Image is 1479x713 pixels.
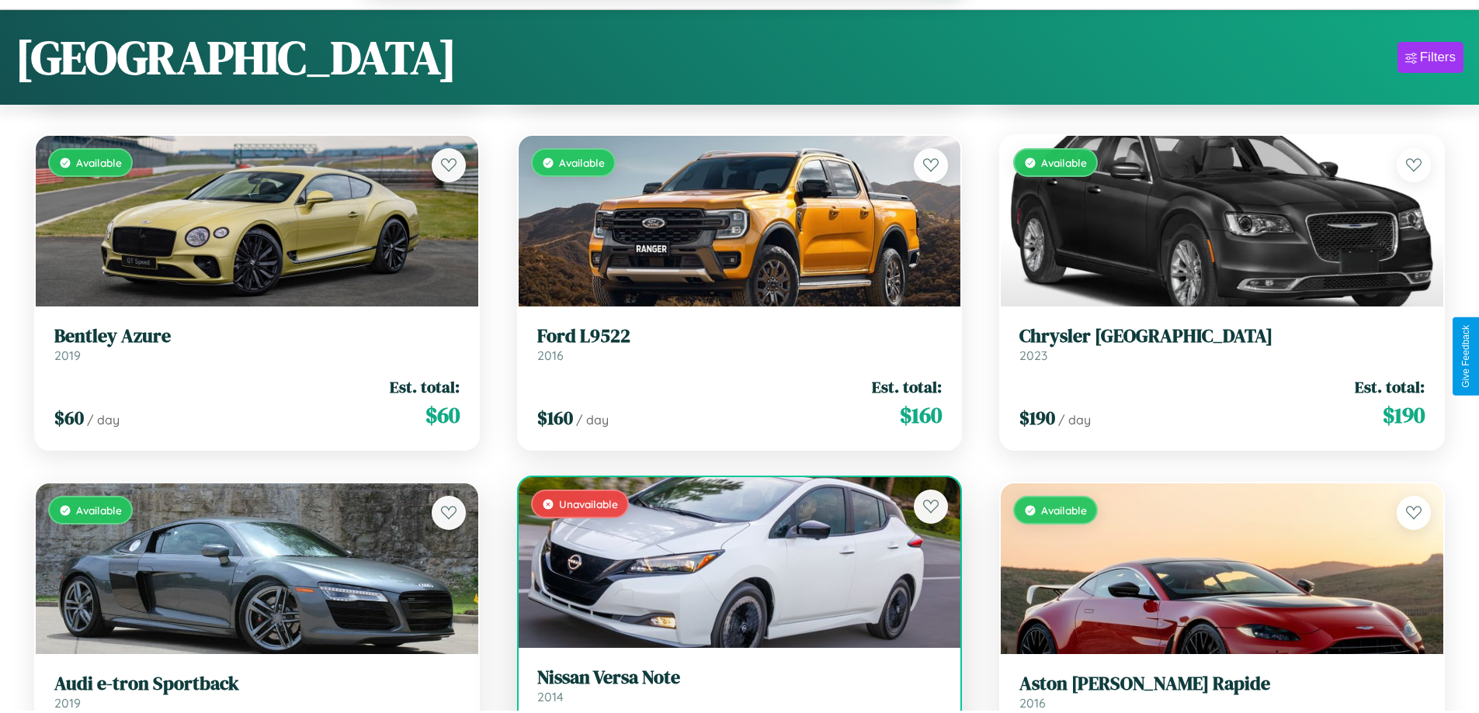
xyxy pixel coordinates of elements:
[1420,50,1456,65] div: Filters
[54,695,81,711] span: 2019
[1383,400,1425,431] span: $ 190
[1019,348,1047,363] span: 2023
[54,348,81,363] span: 2019
[1019,405,1055,431] span: $ 190
[54,405,84,431] span: $ 60
[537,348,564,363] span: 2016
[1041,504,1087,517] span: Available
[390,376,460,398] span: Est. total:
[537,325,943,363] a: Ford L95222016
[54,325,460,363] a: Bentley Azure2019
[537,405,573,431] span: $ 160
[1019,673,1425,695] h3: Aston [PERSON_NAME] Rapide
[87,412,120,427] span: / day
[872,376,942,398] span: Est. total:
[1058,412,1091,427] span: / day
[537,325,943,348] h3: Ford L9522
[1019,673,1425,711] a: Aston [PERSON_NAME] Rapide2016
[576,412,609,427] span: / day
[16,26,457,89] h1: [GEOGRAPHIC_DATA]
[537,666,943,704] a: Nissan Versa Note2014
[1397,42,1463,73] button: Filters
[559,156,605,169] span: Available
[54,673,460,711] a: Audi e-tron Sportback2019
[900,400,942,431] span: $ 160
[1355,376,1425,398] span: Est. total:
[559,497,618,511] span: Unavailable
[1460,325,1471,388] div: Give Feedback
[54,673,460,695] h3: Audi e-tron Sportback
[76,504,122,517] span: Available
[54,325,460,348] h3: Bentley Azure
[1019,325,1425,348] h3: Chrysler [GEOGRAPHIC_DATA]
[425,400,460,431] span: $ 60
[537,689,564,704] span: 2014
[1019,695,1046,711] span: 2016
[1041,156,1087,169] span: Available
[76,156,122,169] span: Available
[1019,325,1425,363] a: Chrysler [GEOGRAPHIC_DATA]2023
[537,666,943,689] h3: Nissan Versa Note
